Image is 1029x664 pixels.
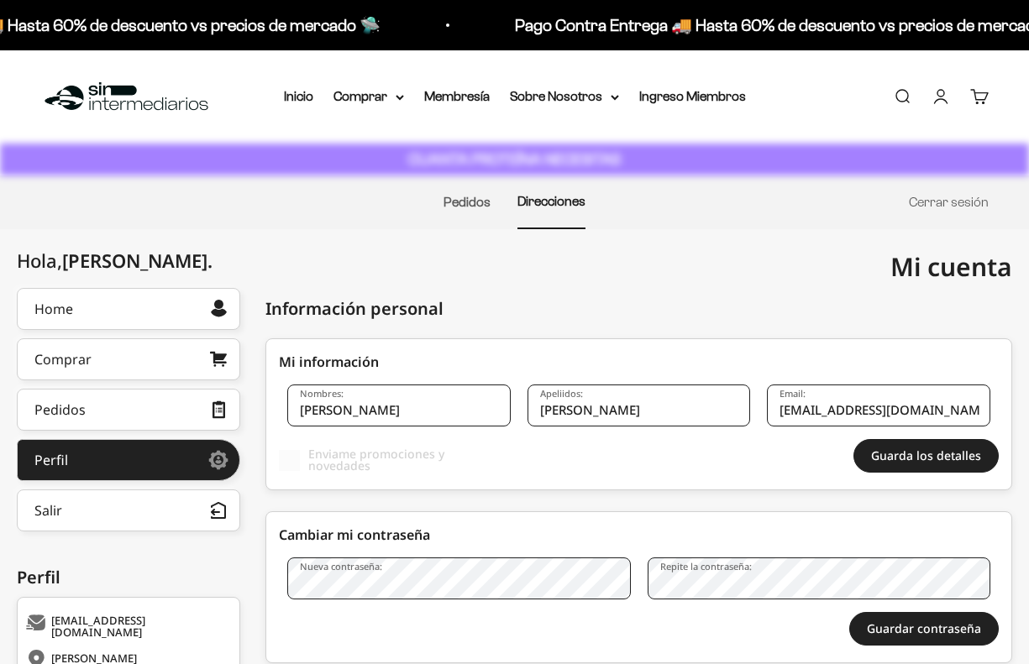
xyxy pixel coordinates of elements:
[300,560,382,573] label: Nueva contraseña:
[849,612,999,646] button: Guardar contraseña
[780,387,806,400] label: Email:
[34,453,68,467] div: Perfil
[444,195,491,209] a: Pedidos
[660,560,752,573] label: Repite la contraseña:
[639,89,746,103] a: Ingreso Miembros
[34,302,73,316] div: Home
[424,89,490,103] a: Membresía
[34,353,92,366] div: Comprar
[890,249,1012,284] span: Mi cuenta
[17,288,240,330] a: Home
[540,387,583,400] label: Apeliidos:
[300,387,344,400] label: Nombres:
[853,439,999,473] button: Guarda los detalles
[510,86,619,107] summary: Sobre Nosotros
[279,525,999,545] div: Cambiar mi contraseña
[207,248,213,273] span: .
[17,338,240,380] a: Comprar
[408,150,621,168] strong: CUANTA PROTEÍNA NECESITAS
[279,352,999,372] div: Mi información
[17,389,240,431] a: Pedidos
[17,439,240,481] a: Perfil
[34,403,86,416] div: Pedidos
[34,504,62,517] div: Salir
[26,614,227,638] div: [EMAIL_ADDRESS][DOMAIN_NAME]
[17,489,240,531] button: Salir
[62,248,213,273] span: [PERSON_NAME]
[279,450,502,471] label: Enviame promociones y novedades
[284,89,313,103] a: Inicio
[909,195,989,209] a: Cerrar sesión
[17,250,213,271] div: Hola,
[17,565,240,590] div: Perfil
[517,194,585,208] a: Direcciones
[333,86,404,107] summary: Comprar
[265,296,444,322] div: Información personal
